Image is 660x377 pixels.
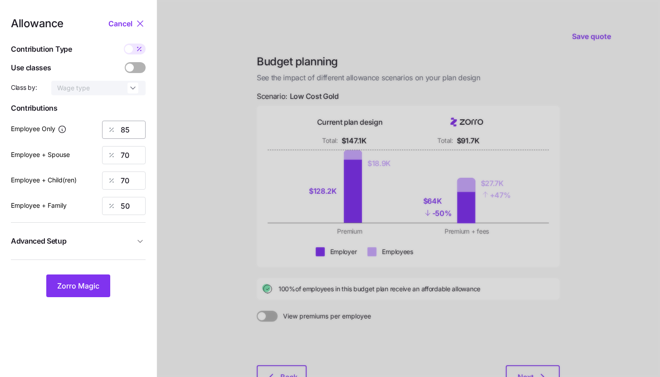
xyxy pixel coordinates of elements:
[108,18,135,29] button: Cancel
[11,150,70,160] label: Employee + Spouse
[11,103,146,114] span: Contributions
[11,83,37,92] span: Class by:
[11,124,67,134] label: Employee Only
[11,230,146,252] button: Advanced Setup
[11,201,67,211] label: Employee + Family
[11,175,77,185] label: Employee + Child(ren)
[11,235,67,247] span: Advanced Setup
[46,274,110,297] button: Zorro Magic
[108,18,132,29] span: Cancel
[57,280,99,291] span: Zorro Magic
[11,18,64,29] span: Allowance
[11,44,72,55] span: Contribution Type
[11,62,51,73] span: Use classes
